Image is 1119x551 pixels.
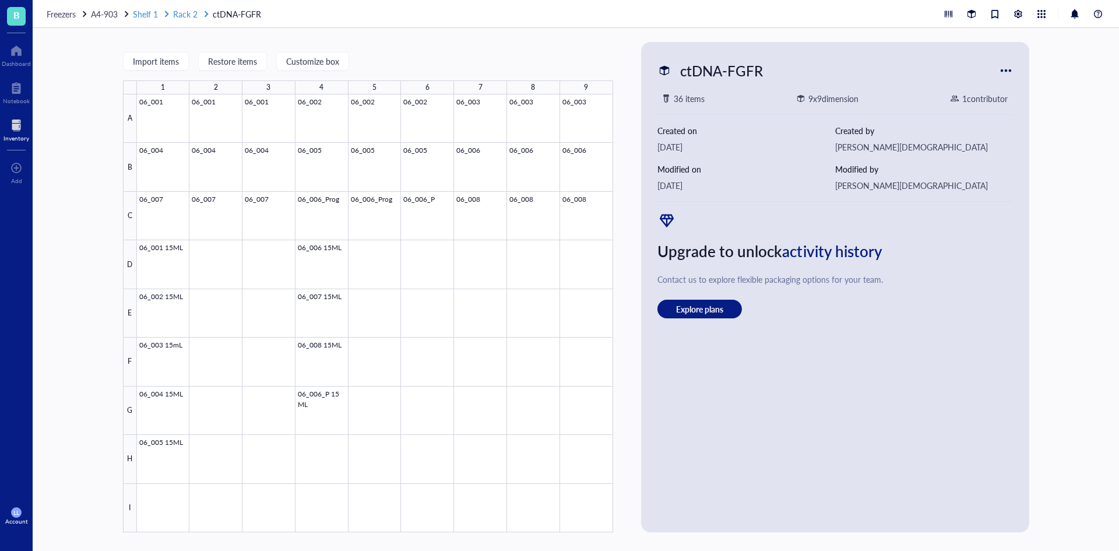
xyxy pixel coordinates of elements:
div: Dashboard [2,60,31,67]
span: Import items [133,57,179,66]
div: Account [5,518,28,525]
div: [DATE] [657,141,835,153]
div: 2 [214,80,218,95]
span: B [13,8,20,22]
a: A4-903 [91,8,131,20]
span: LL [13,509,19,516]
a: Shelf 1Rack 2 [133,8,210,20]
div: [PERSON_NAME][DEMOGRAPHIC_DATA] [835,141,1013,153]
div: Add [11,177,22,184]
a: Dashboard [2,41,31,67]
a: ctDNA-FGFR [213,8,263,20]
div: F [123,338,137,386]
div: 6 [425,80,430,95]
div: 1 contributor [962,92,1008,105]
span: Customize box [286,57,339,66]
div: I [123,484,137,532]
div: 7 [478,80,483,95]
button: Restore items [198,52,267,71]
button: Import items [123,52,189,71]
div: 8 [531,80,535,95]
div: [PERSON_NAME][DEMOGRAPHIC_DATA] [835,179,1013,192]
div: 9 [584,80,588,95]
a: Freezers [47,8,89,20]
span: Freezers [47,8,76,20]
span: Shelf 1 [133,8,158,20]
div: G [123,387,137,435]
span: Rack 2 [173,8,198,20]
span: A4-903 [91,8,118,20]
div: Upgrade to unlock [657,239,1013,264]
div: Created on [657,124,835,137]
button: Customize box [276,52,349,71]
div: 9 x 9 dimension [808,92,858,105]
div: Modified by [835,163,1013,176]
div: 4 [319,80,323,95]
div: 1 [161,80,165,95]
div: 3 [266,80,270,95]
span: activity history [782,240,882,262]
div: Contact us to explore flexible packaging options for your team. [657,273,1013,286]
div: D [123,240,137,289]
div: E [123,289,137,338]
div: Inventory [3,135,29,142]
div: Modified on [657,163,835,176]
div: 36 items [674,92,705,105]
button: Explore plans [657,300,742,318]
a: Explore plans [657,300,1013,318]
div: Created by [835,124,1013,137]
span: Restore items [208,57,257,66]
a: Inventory [3,116,29,142]
a: Notebook [3,79,30,104]
div: B [123,143,137,191]
div: H [123,435,137,483]
div: C [123,192,137,240]
div: ctDNA-FGFR [675,58,768,83]
div: [DATE] [657,179,835,192]
span: Explore plans [676,304,723,314]
div: Notebook [3,97,30,104]
div: 5 [372,80,376,95]
div: A [123,94,137,143]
